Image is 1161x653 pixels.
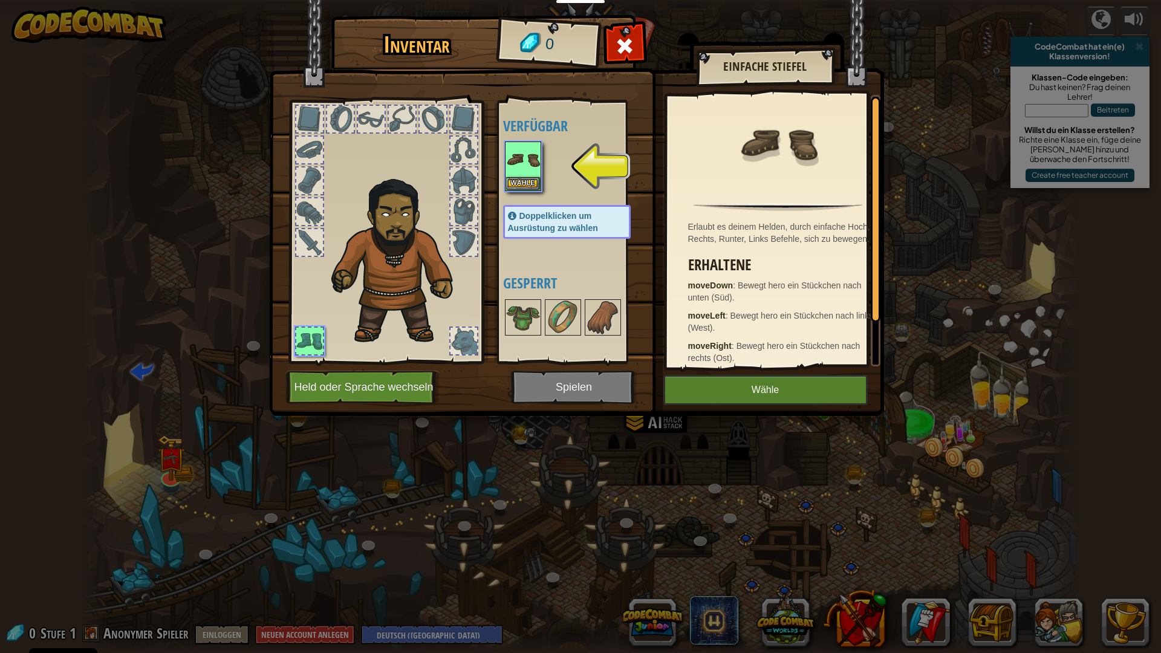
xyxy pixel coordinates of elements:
span: Doppelklicken um Ausrüstung zu wählen [508,211,598,233]
span: : [726,311,730,320]
img: portrait.png [506,301,540,334]
strong: moveLeft [688,311,726,320]
img: hr.png [694,203,862,211]
img: portrait.png [546,301,580,334]
strong: moveDown [688,281,733,290]
h1: Inventar [340,32,494,57]
button: Held oder Sprache wechseln [286,371,440,404]
span: : [732,341,737,351]
h4: Verfügbar [503,118,655,134]
h2: Einfache Stiefel [708,60,822,73]
button: Wähle [663,375,868,405]
img: duelist_hair.png [325,170,473,346]
span: : [733,281,738,290]
strong: moveRight [688,341,732,351]
h4: Gesperrt [503,275,655,291]
img: portrait.png [739,104,818,183]
span: 0 [544,33,554,56]
img: portrait.png [586,301,620,334]
span: Bewegt hero ein Stückchen nach unten (Süd). [688,281,862,302]
img: portrait.png [506,143,540,177]
button: Wähle [506,177,540,190]
h3: Erhaltene [688,257,874,273]
span: Bewegt hero ein Stückchen nach links (West). [688,311,874,333]
div: Erlaubt es deinem Helden, durch einfache Hoch, Rechts, Runter, Links Befehle, sich zu bewegen. [688,221,874,245]
span: Bewegt hero ein Stückchen nach rechts (Ost). [688,341,860,363]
